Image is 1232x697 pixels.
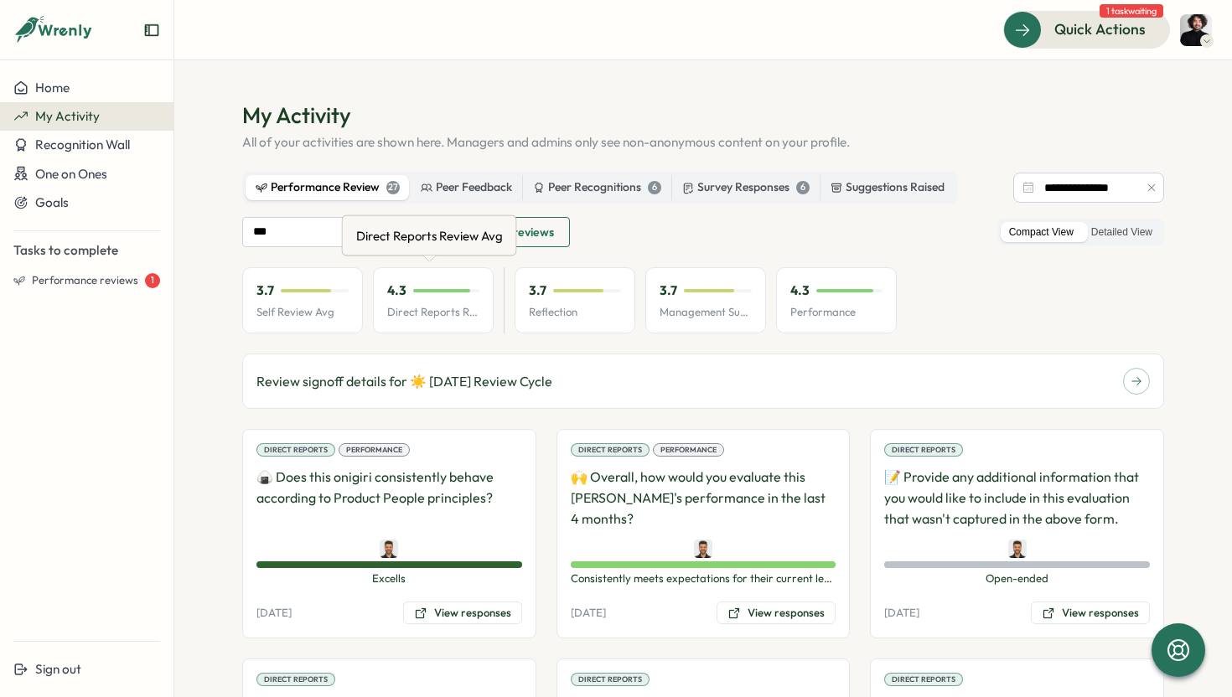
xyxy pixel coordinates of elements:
span: Sign out [35,661,81,677]
p: Self Review Avg [256,305,349,320]
span: Goals [35,194,69,210]
span: Recognition Wall [35,137,130,152]
div: Peer Recognitions [533,178,661,197]
div: Peer Feedback [421,178,512,197]
p: 🙌 Overall, how would you evaluate this [PERSON_NAME]'s performance in the last 4 months? [571,467,836,529]
img: Ubaid (Ubi) [1180,14,1212,46]
div: 27 [386,181,400,194]
p: Performance [790,305,883,320]
p: [DATE] [884,606,919,621]
p: 3.7 [529,281,546,300]
div: Direct Reports [256,673,335,686]
p: 📝 Provide any additional information that you would like to include in this evaluation that wasn'... [884,467,1150,529]
h1: My Activity [242,101,1164,130]
p: [DATE] [571,606,606,621]
span: Quick Actions [1054,18,1146,40]
div: Direct Reports Review Avg [353,223,506,249]
p: Direct Reports Review Avg [387,305,479,320]
label: Compact View [1001,222,1082,243]
p: Review signoff details for ☀️ [DATE] Review Cycle [256,371,552,392]
p: Management Support [660,305,752,320]
div: Direct Reports [884,443,963,457]
button: View responses [1031,601,1150,625]
div: Performance Review [256,178,400,197]
span: Consistently meets expectations for their current level. [571,571,836,586]
p: All of your activities are shown here. Managers and admins only see non-anonymous content on your... [242,133,1164,152]
div: Direct Reports [571,673,650,686]
p: 3.7 [256,281,274,300]
button: Expand sidebar [143,22,160,39]
div: 6 [648,181,661,194]
span: Performance reviews [32,273,138,288]
span: 1 task waiting [1100,4,1163,18]
div: Direct Reports [571,443,650,457]
img: Sagar Verma [380,540,398,558]
p: [DATE] [256,606,292,621]
div: Direct Reports [256,443,335,457]
button: View responses [403,601,522,625]
img: Sagar Verma [1008,540,1027,558]
div: Survey Responses [682,178,810,197]
p: 4.3 [387,281,406,300]
p: 3.7 [660,281,677,300]
p: 4.3 [790,281,810,300]
p: Tasks to complete [13,241,160,260]
div: 6 [796,181,810,194]
button: Quick Actions [1003,11,1170,48]
label: Detailed View [1083,222,1161,243]
div: Performance [653,443,724,457]
p: Reflection [529,305,621,320]
div: Direct Reports [884,673,963,686]
img: Sagar Verma [694,540,712,558]
span: Excells [256,571,522,586]
span: One on Ones [35,166,107,182]
button: View responses [717,601,836,625]
div: Suggestions Raised [831,178,945,197]
span: Home [35,80,70,96]
p: 🍙 Does this onigiri consistently behave according to Product People principles? [256,467,522,529]
div: 1 [145,273,160,288]
span: Open-ended [884,571,1150,586]
span: My Activity [35,108,100,124]
div: Performance [339,443,410,457]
